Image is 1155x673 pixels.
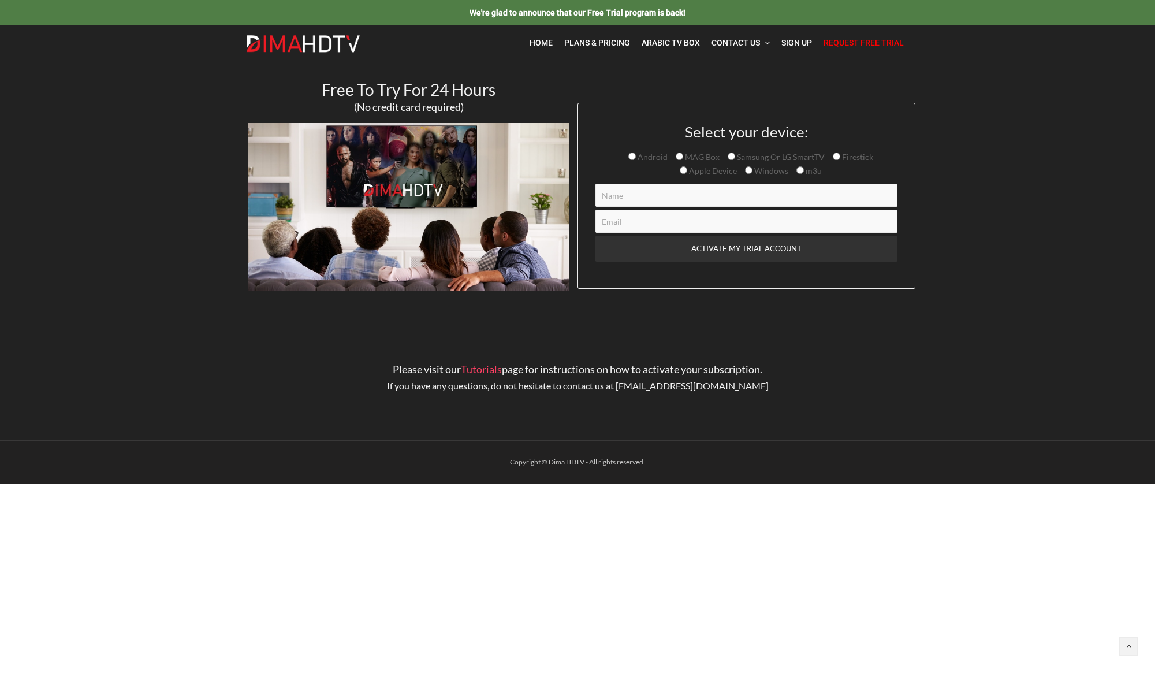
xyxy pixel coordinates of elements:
span: Android [636,152,668,162]
input: MAG Box [676,153,683,160]
span: m3u [804,166,822,176]
a: We're glad to announce that our Free Trial program is back! [470,8,685,17]
a: Plans & Pricing [558,31,636,55]
span: Select your device: [685,122,808,141]
span: Firestick [840,152,873,162]
a: Sign Up [776,31,818,55]
input: Apple Device [680,166,687,174]
span: If you have any questions, do not hesitate to contact us at [EMAIL_ADDRESS][DOMAIN_NAME] [387,380,769,391]
span: (No credit card required) [354,101,464,113]
input: Email [595,210,897,233]
a: Request Free Trial [818,31,910,55]
span: Windows [752,166,788,176]
input: Samsung Or LG SmartTV [728,153,735,160]
span: Please visit our page for instructions on how to activate your subscription. [393,363,762,375]
input: Windows [745,166,752,174]
input: Android [628,153,636,160]
input: ACTIVATE MY TRIAL ACCOUNT [595,236,897,262]
a: Home [524,31,558,55]
span: Arabic TV Box [642,38,700,47]
span: Home [530,38,553,47]
span: Request Free Trial [824,38,904,47]
div: Copyright © Dima HDTV - All rights reserved. [240,455,915,469]
a: Tutorials [461,363,502,375]
a: Arabic TV Box [636,31,706,55]
input: Name [595,184,897,207]
input: Firestick [833,153,840,160]
a: Back to top [1119,637,1138,656]
span: Apple Device [687,166,737,176]
span: Free To Try For 24 Hours [322,80,495,99]
span: Contact Us [711,38,760,47]
span: Plans & Pricing [564,38,630,47]
input: m3u [796,166,804,174]
form: Contact form [587,124,906,288]
span: Sign Up [781,38,812,47]
a: Contact Us [706,31,776,55]
span: MAG Box [683,152,720,162]
span: Samsung Or LG SmartTV [735,152,825,162]
img: Dima HDTV [245,35,361,53]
